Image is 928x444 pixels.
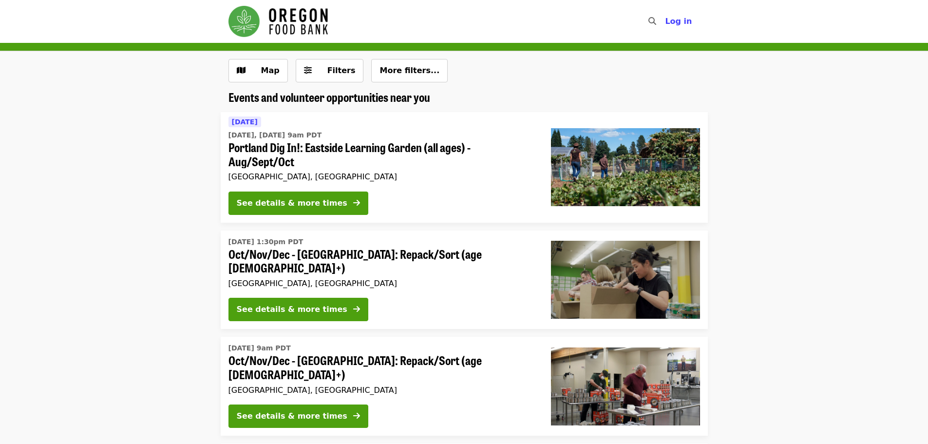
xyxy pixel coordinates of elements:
[662,10,670,33] input: Search
[228,353,535,382] span: Oct/Nov/Dec - [GEOGRAPHIC_DATA]: Repack/Sort (age [DEMOGRAPHIC_DATA]+)
[228,343,291,353] time: [DATE] 9am PDT
[665,17,692,26] span: Log in
[353,411,360,421] i: arrow-right icon
[379,66,439,75] span: More filters...
[551,128,700,206] img: Portland Dig In!: Eastside Learning Garden (all ages) - Aug/Sept/Oct organized by Oregon Food Bank
[228,172,535,181] div: [GEOGRAPHIC_DATA], [GEOGRAPHIC_DATA]
[237,304,347,315] div: See details & more times
[228,192,368,215] button: See details & more times
[353,305,360,314] i: arrow-right icon
[228,6,328,37] img: Oregon Food Bank - Home
[228,237,303,247] time: [DATE] 1:30pm PDT
[228,298,368,321] button: See details & more times
[221,231,708,329] a: See details for "Oct/Nov/Dec - Portland: Repack/Sort (age 8+)"
[228,247,535,275] span: Oct/Nov/Dec - [GEOGRAPHIC_DATA]: Repack/Sort (age [DEMOGRAPHIC_DATA]+)
[371,59,448,82] button: More filters...
[228,386,535,395] div: [GEOGRAPHIC_DATA], [GEOGRAPHIC_DATA]
[228,140,535,169] span: Portland Dig In!: Eastside Learning Garden (all ages) - Aug/Sept/Oct
[237,197,347,209] div: See details & more times
[353,198,360,208] i: arrow-right icon
[551,241,700,319] img: Oct/Nov/Dec - Portland: Repack/Sort (age 8+) organized by Oregon Food Bank
[327,66,356,75] span: Filters
[304,66,312,75] i: sliders-h icon
[228,405,368,428] button: See details & more times
[228,88,430,105] span: Events and volunteer opportunities near you
[648,17,656,26] i: search icon
[551,347,700,425] img: Oct/Nov/Dec - Portland: Repack/Sort (age 16+) organized by Oregon Food Bank
[228,279,535,288] div: [GEOGRAPHIC_DATA], [GEOGRAPHIC_DATA]
[221,337,708,436] a: See details for "Oct/Nov/Dec - Portland: Repack/Sort (age 16+)"
[221,112,708,223] a: See details for "Portland Dig In!: Eastside Learning Garden (all ages) - Aug/Sept/Oct"
[228,59,288,82] button: Show map view
[261,66,280,75] span: Map
[296,59,364,82] button: Filters (0 selected)
[237,410,347,422] div: See details & more times
[232,118,258,126] span: [DATE]
[237,66,246,75] i: map icon
[228,130,322,140] time: [DATE], [DATE] 9am PDT
[657,12,700,31] button: Log in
